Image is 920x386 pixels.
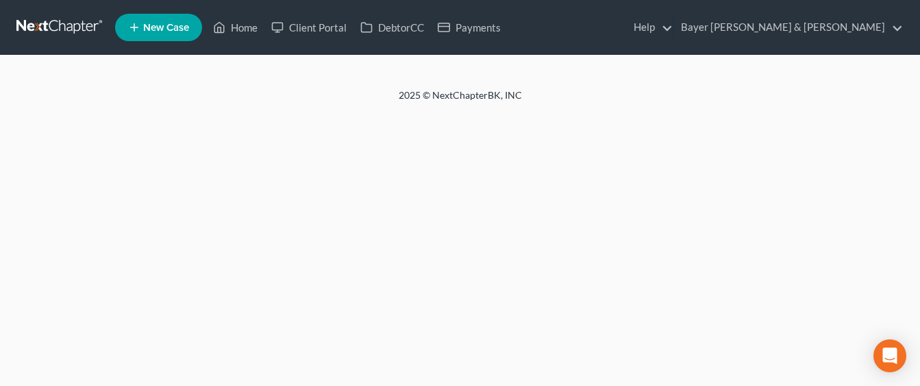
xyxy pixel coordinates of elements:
div: 2025 © NextChapterBK, INC [70,88,851,113]
new-legal-case-button: New Case [115,14,202,41]
a: Bayer [PERSON_NAME] & [PERSON_NAME] [674,15,903,40]
a: DebtorCC [353,15,431,40]
a: Home [206,15,264,40]
a: Client Portal [264,15,353,40]
a: Payments [431,15,508,40]
a: Help [627,15,673,40]
div: Open Intercom Messenger [873,339,906,372]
